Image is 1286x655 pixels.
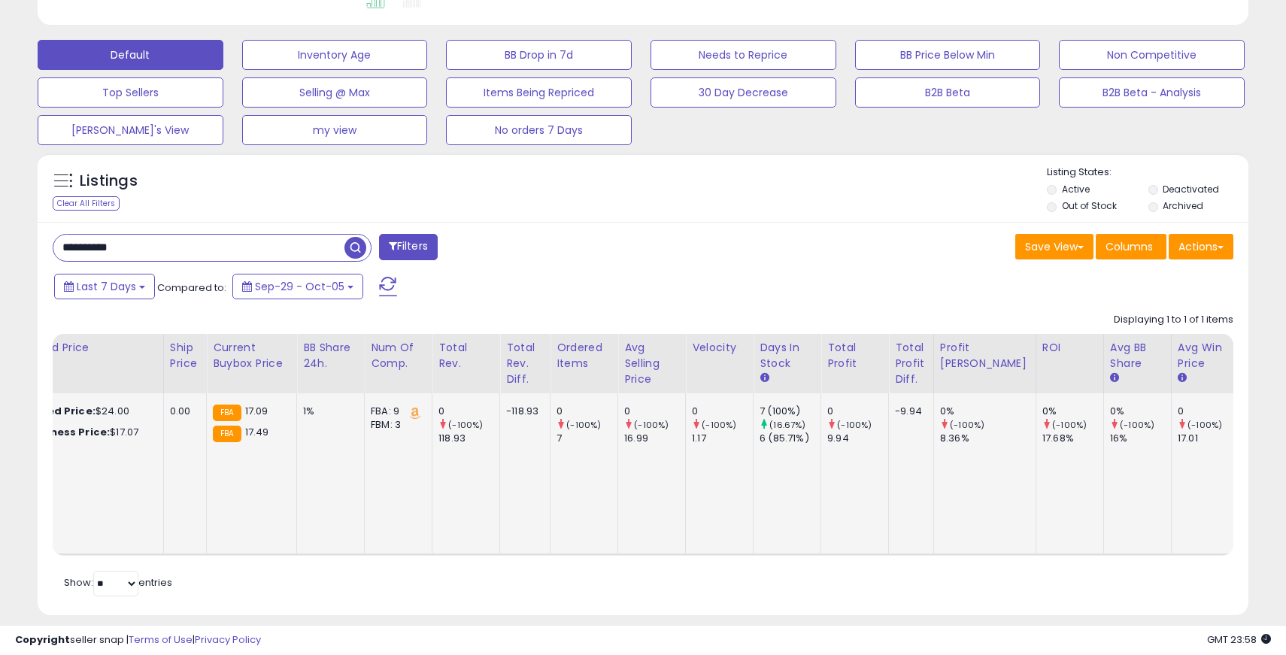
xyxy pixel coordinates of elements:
small: (-100%) [566,419,601,431]
div: FBM: 3 [371,418,420,432]
small: Avg BB Share. [1110,371,1119,385]
button: Items Being Repriced [446,77,632,108]
small: (-100%) [1120,419,1154,431]
div: 7 [557,432,617,445]
span: 17.49 [245,425,269,439]
div: 16.99 [624,432,685,445]
div: 6 (85.71%) [760,432,820,445]
div: 9.94 [827,432,888,445]
button: B2B Beta - Analysis [1059,77,1245,108]
button: my view [242,115,428,145]
button: No orders 7 Days [446,115,632,145]
button: BB Drop in 7d [446,40,632,70]
div: 16% [1110,432,1171,445]
div: 0% [1110,405,1171,418]
div: Ordered Items [557,340,611,371]
div: 17.68% [1042,432,1103,445]
div: 0% [1042,405,1103,418]
div: 0 [692,405,753,418]
div: Profit [PERSON_NAME] [940,340,1030,371]
small: FBA [213,405,241,421]
small: FBA [213,426,241,442]
span: Columns [1106,239,1153,254]
div: Avg Selling Price [624,340,679,387]
span: 2025-10-14 23:58 GMT [1207,632,1271,647]
div: $24.00 [27,405,152,418]
small: Days In Stock. [760,371,769,385]
small: (-100%) [702,419,736,431]
small: (16.67%) [769,419,805,431]
p: Listing States: [1047,165,1248,180]
div: 0% [940,405,1036,418]
div: BB Share 24h. [303,340,358,371]
button: Save View [1015,234,1093,259]
div: Num of Comp. [371,340,426,371]
button: Columns [1096,234,1166,259]
div: Listed Price [27,340,157,356]
div: 17.01 [1178,432,1239,445]
b: Listed Price: [27,404,96,418]
button: Actions [1169,234,1233,259]
label: Out of Stock [1062,199,1117,212]
div: Avg BB Share [1110,340,1165,371]
div: 0 [827,405,888,418]
button: Default [38,40,223,70]
div: Avg Win Price [1178,340,1233,371]
button: Needs to Reprice [651,40,836,70]
small: (-100%) [448,419,483,431]
div: ROI [1042,340,1097,356]
button: Last 7 Days [54,274,155,299]
div: 0 [438,405,499,418]
div: Total Profit [827,340,882,371]
div: Total Profit Diff. [895,340,927,387]
button: B2B Beta [855,77,1041,108]
div: 0 [624,405,685,418]
div: -118.93 [506,405,538,418]
div: Velocity [692,340,747,356]
label: Archived [1163,199,1203,212]
span: Show: entries [64,575,172,590]
div: 8.36% [940,432,1036,445]
div: 0 [557,405,617,418]
div: Ship Price [170,340,200,371]
div: Total Rev. [438,340,493,371]
b: Business Price: [27,425,110,439]
small: (-100%) [950,419,984,431]
button: Non Competitive [1059,40,1245,70]
small: (-100%) [1187,419,1222,431]
button: Inventory Age [242,40,428,70]
button: Filters [379,234,438,260]
div: 0.00 [170,405,195,418]
div: Days In Stock [760,340,814,371]
button: Selling @ Max [242,77,428,108]
div: 1% [303,405,353,418]
div: 0 [1178,405,1239,418]
div: Total Rev. Diff. [506,340,544,387]
div: 1.17 [692,432,753,445]
h5: Listings [80,171,138,192]
div: Displaying 1 to 1 of 1 items [1114,313,1233,327]
small: (-100%) [634,419,669,431]
button: 30 Day Decrease [651,77,836,108]
label: Deactivated [1163,183,1219,196]
small: Avg Win Price. [1178,371,1187,385]
span: Sep-29 - Oct-05 [255,279,344,294]
div: Current Buybox Price [213,340,290,371]
label: Active [1062,183,1090,196]
small: (-100%) [837,419,872,431]
div: 7 (100%) [760,405,820,418]
button: [PERSON_NAME]'s View [38,115,223,145]
a: Privacy Policy [195,632,261,647]
strong: Copyright [15,632,70,647]
div: $17.07 [27,426,152,439]
span: Compared to: [157,280,226,295]
button: Sep-29 - Oct-05 [232,274,363,299]
a: Terms of Use [129,632,193,647]
div: Clear All Filters [53,196,120,211]
button: Top Sellers [38,77,223,108]
div: FBA: 9 [371,405,420,418]
span: Last 7 Days [77,279,136,294]
button: BB Price Below Min [855,40,1041,70]
span: 17.09 [245,404,268,418]
div: seller snap | | [15,633,261,647]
